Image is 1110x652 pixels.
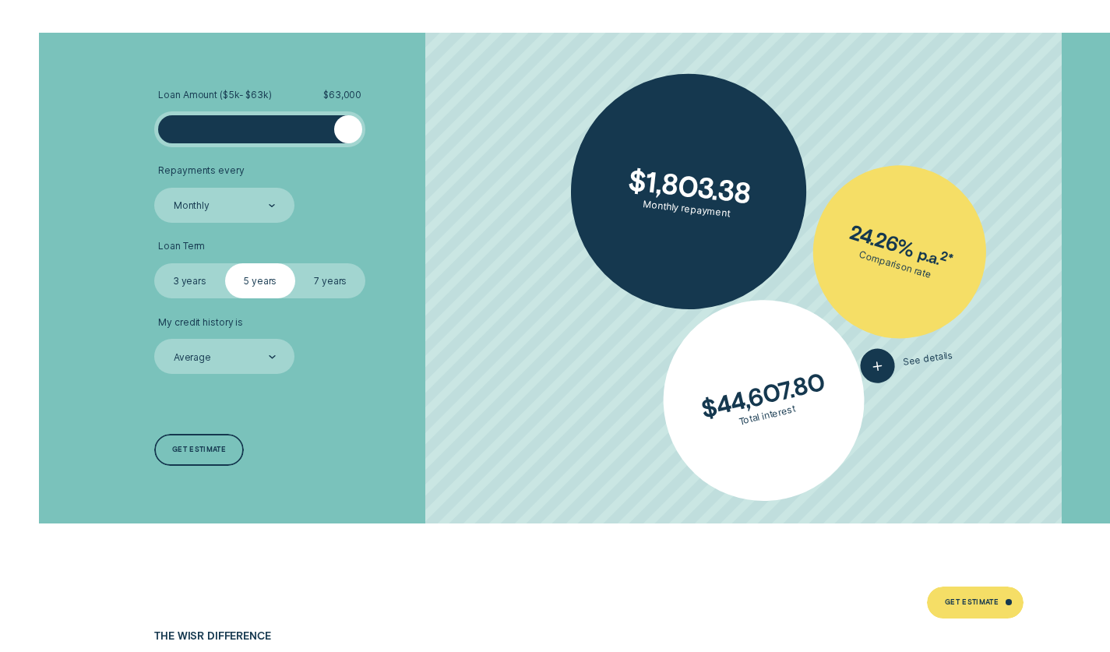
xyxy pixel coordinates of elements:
[927,587,1024,619] a: Get Estimate
[295,263,365,298] label: 7 years
[158,164,244,176] span: Repayments every
[858,337,956,386] button: See details
[154,629,414,642] h4: The Wisr Difference
[158,316,243,328] span: My credit history is
[323,89,361,100] span: $ 63,000
[158,240,205,252] span: Loan Term
[903,349,954,368] span: See details
[225,263,295,298] label: 5 years
[174,351,211,363] div: Average
[154,434,244,466] a: Get estimate
[174,200,210,212] div: Monthly
[158,89,271,100] span: Loan Amount ( $5k - $63k )
[154,263,224,298] label: 3 years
